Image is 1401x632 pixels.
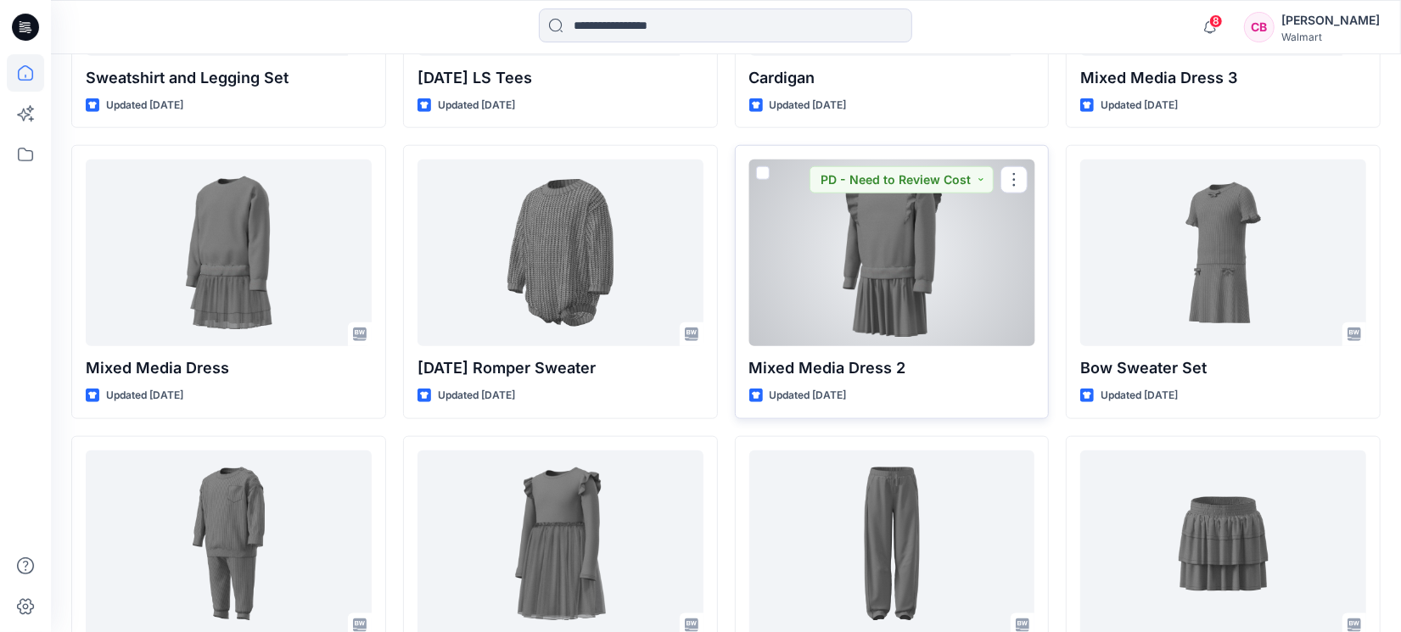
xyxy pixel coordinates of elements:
p: Cardigan [749,66,1035,90]
a: Bow Sweater Set [1080,159,1366,346]
p: Mixed Media Dress 2 [749,356,1035,380]
p: Updated [DATE] [770,97,847,115]
div: Walmart [1281,31,1380,43]
p: Updated [DATE] [106,97,183,115]
div: CB [1244,12,1275,42]
a: Halloween Romper Sweater [417,159,703,346]
p: Updated [DATE] [438,387,515,405]
p: Updated [DATE] [106,387,183,405]
p: Sweatshirt and Legging Set [86,66,372,90]
p: Updated [DATE] [1101,387,1178,405]
p: Updated [DATE] [438,97,515,115]
p: Mixed Media Dress 3 [1080,66,1366,90]
p: Bow Sweater Set [1080,356,1366,380]
p: Mixed Media Dress [86,356,372,380]
p: [DATE] Romper Sweater [417,356,703,380]
p: Updated [DATE] [1101,97,1178,115]
div: [PERSON_NAME] [1281,10,1380,31]
span: 8 [1209,14,1223,28]
a: Mixed Media Dress 2 [749,159,1035,346]
p: Updated [DATE] [770,387,847,405]
a: Mixed Media Dress [86,159,372,346]
p: [DATE] LS Tees [417,66,703,90]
